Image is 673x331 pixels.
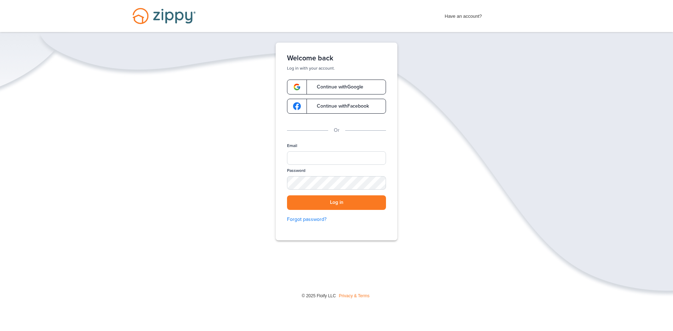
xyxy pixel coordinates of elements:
[293,102,301,110] img: google-logo
[287,195,386,210] button: Log in
[310,104,369,109] span: Continue with Facebook
[287,80,386,94] a: google-logoContinue withGoogle
[445,9,482,20] span: Have an account?
[287,216,386,223] a: Forgot password?
[287,143,297,149] label: Email
[339,293,369,298] a: Privacy & Terms
[310,85,363,89] span: Continue with Google
[287,176,386,190] input: Password
[334,126,340,134] p: Or
[302,293,336,298] span: © 2025 Floify LLC
[287,151,386,165] input: Email
[287,99,386,114] a: google-logoContinue withFacebook
[287,65,386,71] p: Log in with your account.
[293,83,301,91] img: google-logo
[287,168,305,174] label: Password
[287,54,386,63] h1: Welcome back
